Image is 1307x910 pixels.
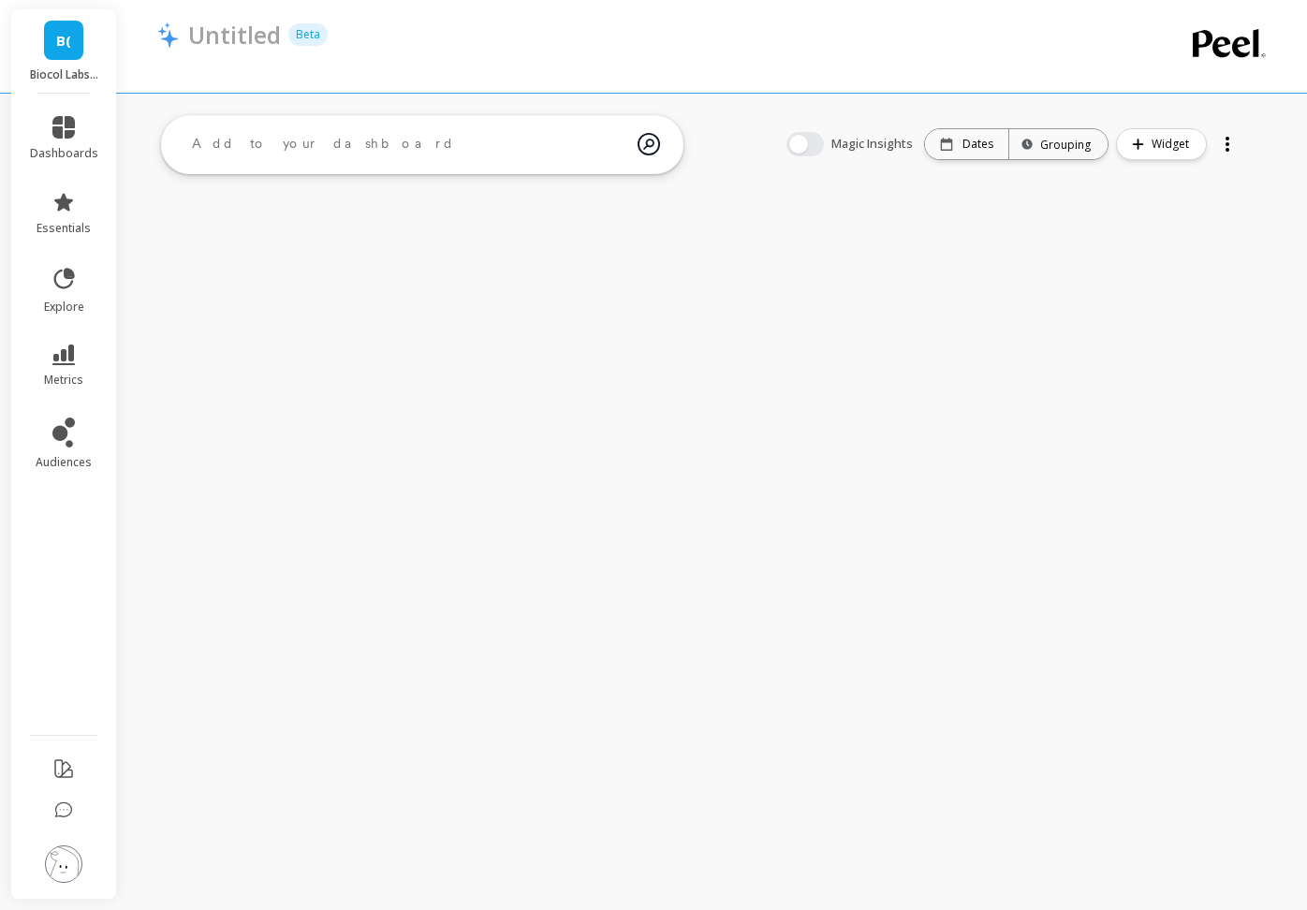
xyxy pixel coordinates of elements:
[44,373,83,388] span: metrics
[1026,136,1091,154] div: Grouping
[1116,128,1207,160] button: Widget
[30,146,98,161] span: dashboards
[30,67,98,82] p: Biocol Labs (US)
[45,845,82,883] img: profile picture
[157,22,179,48] img: header icon
[288,23,328,46] p: Beta
[831,135,917,154] span: Magic Insights
[44,300,84,315] span: explore
[638,119,660,169] img: magic search icon
[188,19,281,51] p: Untitled
[962,137,993,152] p: Dates
[36,455,92,470] span: audiences
[56,30,71,51] span: B(
[1152,135,1195,154] span: Widget
[37,221,91,236] span: essentials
